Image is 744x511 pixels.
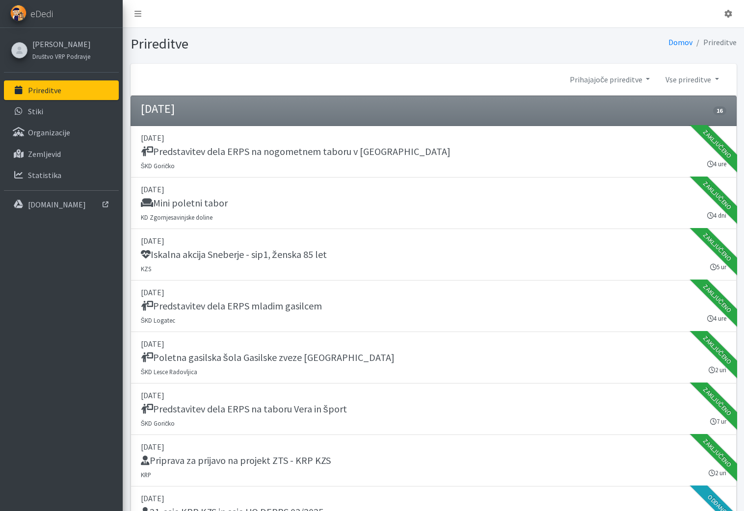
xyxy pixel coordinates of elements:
[10,5,27,21] img: eDedi
[28,149,61,159] p: Zemljevid
[141,492,726,504] p: [DATE]
[131,332,737,383] a: [DATE] Poletna gasilska šola Gasilske zveze [GEOGRAPHIC_DATA] ŠKD Lesce Radovljica 2 uri Zaključeno
[141,213,213,221] small: KD Zgornjesavinjske doline
[141,338,726,350] p: [DATE]
[141,389,726,401] p: [DATE]
[668,37,692,47] a: Domov
[141,300,322,312] h5: Predstavitev dela ERPS mladim gasilcem
[32,50,91,62] a: Društvo VRP Podravje
[32,38,91,50] a: [PERSON_NAME]
[141,419,175,427] small: ŠKD Goričko
[141,102,175,116] h4: [DATE]
[141,471,151,479] small: KRP
[131,126,737,178] a: [DATE] Predstavitev dela ERPS na nogometnem taboru v [GEOGRAPHIC_DATA] ŠKD Goričko 4 ure Zaključeno
[141,286,726,298] p: [DATE]
[692,35,737,50] li: Prireditve
[141,132,726,144] p: [DATE]
[32,52,90,60] small: Društvo VRP Podravje
[131,178,737,229] a: [DATE] Mini poletni tabor KD Zgornjesavinjske doline 4 dni Zaključeno
[141,265,151,273] small: KZS
[141,316,176,324] small: ŠKD Logatec
[131,229,737,281] a: [DATE] Iskalna akcija Sneberje - sip1, ženska 85 let KZS 5 ur Zaključeno
[28,85,61,95] p: Prireditve
[131,35,430,52] h1: Prireditve
[141,235,726,247] p: [DATE]
[28,106,43,116] p: Stiki
[28,128,70,137] p: Organizacije
[141,441,726,453] p: [DATE]
[4,195,119,214] a: [DOMAIN_NAME]
[141,455,331,466] h5: Priprava za prijavo na projekt ZTS - KRP KZS
[562,70,658,89] a: Prihajajoče prireditve
[28,200,86,209] p: [DOMAIN_NAME]
[28,170,61,180] p: Statistika
[713,106,726,115] span: 16
[4,123,119,142] a: Organizacije
[30,6,53,21] span: eDedi
[141,183,726,195] p: [DATE]
[4,80,119,100] a: Prireditve
[141,368,198,376] small: ŠKD Lesce Radovljica
[141,162,175,170] small: ŠKD Goričko
[4,165,119,185] a: Statistika
[4,144,119,164] a: Zemljevid
[131,281,737,332] a: [DATE] Predstavitev dela ERPS mladim gasilcem ŠKD Logatec 4 ure Zaključeno
[141,249,327,260] h5: Iskalna akcija Sneberje - sip1, ženska 85 let
[141,146,451,157] h5: Predstavitev dela ERPS na nogometnem taboru v [GEOGRAPHIC_DATA]
[131,435,737,486] a: [DATE] Priprava za prijavo na projekt ZTS - KRP KZS KRP 2 uri Zaključeno
[141,403,347,415] h5: Predstavitev dela ERPS na taboru Vera in šport
[131,383,737,435] a: [DATE] Predstavitev dela ERPS na taboru Vera in šport ŠKD Goričko 7 ur Zaključeno
[658,70,726,89] a: Vse prireditve
[4,102,119,121] a: Stiki
[141,352,395,363] h5: Poletna gasilska šola Gasilske zveze [GEOGRAPHIC_DATA]
[141,197,228,209] h5: Mini poletni tabor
